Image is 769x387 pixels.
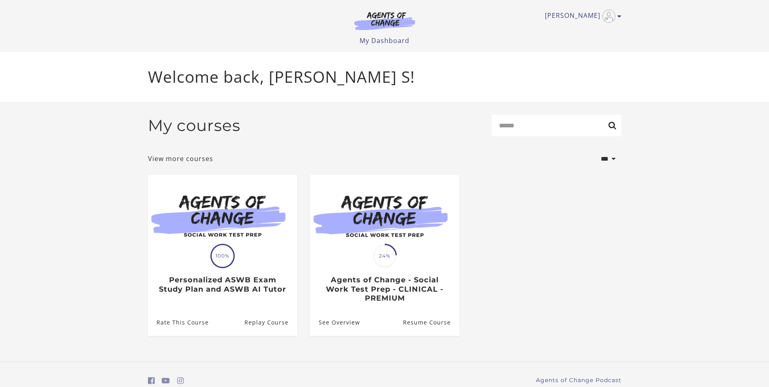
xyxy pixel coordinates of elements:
[346,11,424,30] img: Agents of Change Logo
[177,375,184,387] a: https://www.instagram.com/agentsofchangeprep/ (Open in a new window)
[212,245,233,267] span: 100%
[148,375,155,387] a: https://www.facebook.com/groups/aswbtestprep (Open in a new window)
[177,377,184,385] i: https://www.instagram.com/agentsofchangeprep/ (Open in a new window)
[310,309,360,335] a: Agents of Change - Social Work Test Prep - CLINICAL - PREMIUM: See Overview
[148,116,240,135] h2: My courses
[545,10,617,23] a: Toggle menu
[148,309,209,335] a: Personalized ASWB Exam Study Plan and ASWB AI Tutor: Rate This Course
[374,245,396,267] span: 24%
[244,309,297,335] a: Personalized ASWB Exam Study Plan and ASWB AI Tutor: Resume Course
[162,377,170,385] i: https://www.youtube.com/c/AgentsofChangeTestPrepbyMeaganMitchell (Open in a new window)
[536,376,621,385] a: Agents of Change Podcast
[403,309,459,335] a: Agents of Change - Social Work Test Prep - CLINICAL - PREMIUM: Resume Course
[148,377,155,385] i: https://www.facebook.com/groups/aswbtestprep (Open in a new window)
[156,275,288,294] h3: Personalized ASWB Exam Study Plan and ASWB AI Tutor
[148,154,213,163] a: View more courses
[360,36,409,45] a: My Dashboard
[162,375,170,387] a: https://www.youtube.com/c/AgentsofChangeTestPrepbyMeaganMitchell (Open in a new window)
[319,275,450,303] h3: Agents of Change - Social Work Test Prep - CLINICAL - PREMIUM
[148,65,621,89] p: Welcome back, [PERSON_NAME] S!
